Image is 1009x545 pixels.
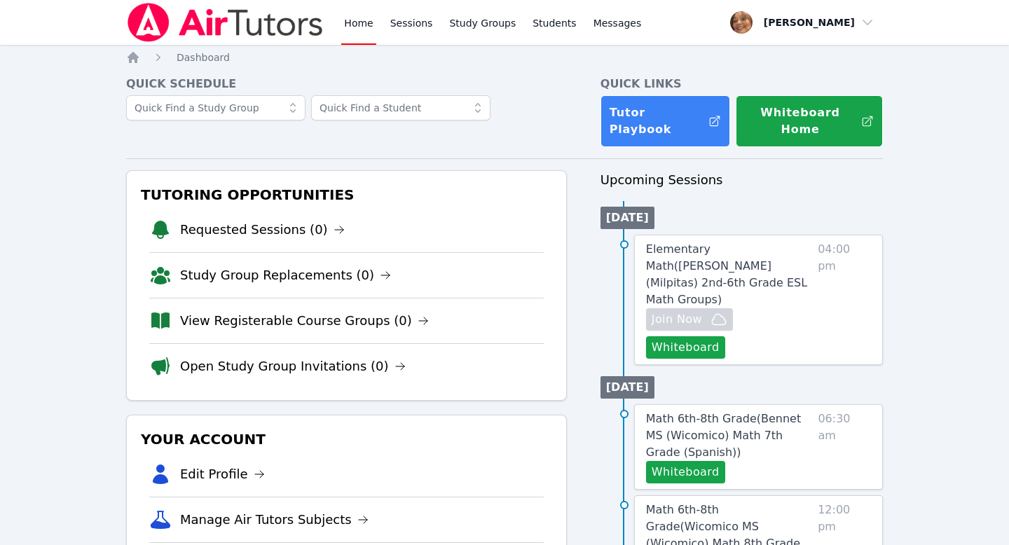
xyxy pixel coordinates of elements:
a: Requested Sessions (0) [180,220,345,240]
h4: Quick Links [600,76,883,92]
a: Study Group Replacements (0) [180,265,391,285]
h3: Tutoring Opportunities [138,182,555,207]
button: Whiteboard [646,336,725,359]
button: Whiteboard Home [736,95,883,147]
a: Manage Air Tutors Subjects [180,510,369,530]
span: Dashboard [177,52,230,63]
h3: Upcoming Sessions [600,170,883,190]
img: Air Tutors [126,3,324,42]
span: 06:30 am [818,411,871,483]
a: Edit Profile [180,464,265,484]
span: Elementary Math ( [PERSON_NAME] (Milpitas) 2nd-6th Grade ESL Math Groups ) [646,242,807,306]
input: Quick Find a Student [311,95,490,120]
a: Tutor Playbook [600,95,730,147]
h4: Quick Schedule [126,76,567,92]
h3: Your Account [138,427,555,452]
a: Dashboard [177,50,230,64]
button: Join Now [646,308,733,331]
a: View Registerable Course Groups (0) [180,311,429,331]
nav: Breadcrumb [126,50,883,64]
span: Math 6th-8th Grade ( Bennet MS (Wicomico) Math 7th Grade (Spanish) ) [646,412,801,459]
a: Open Study Group Invitations (0) [180,357,406,376]
a: Elementary Math([PERSON_NAME] (Milpitas) 2nd-6th Grade ESL Math Groups) [646,241,812,308]
button: Whiteboard [646,461,725,483]
span: Messages [593,16,642,30]
li: [DATE] [600,376,654,399]
span: 04:00 pm [818,241,871,359]
span: Join Now [652,311,702,328]
a: Math 6th-8th Grade(Bennet MS (Wicomico) Math 7th Grade (Spanish)) [646,411,813,461]
input: Quick Find a Study Group [126,95,306,120]
li: [DATE] [600,207,654,229]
